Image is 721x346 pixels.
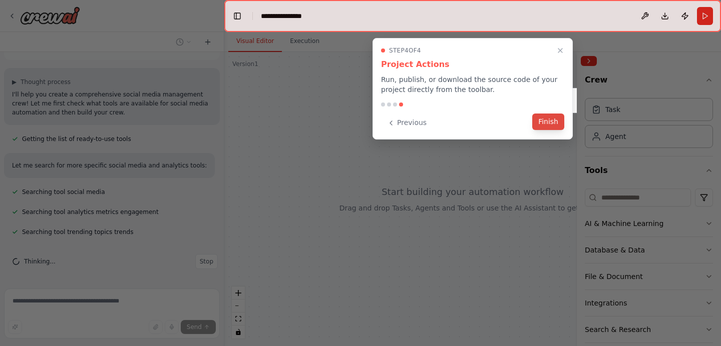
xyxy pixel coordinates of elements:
[389,46,421,54] span: Step 4 of 4
[554,44,566,56] button: Close walkthrough
[381,58,564,70] h3: Project Actions
[230,9,244,23] button: Hide left sidebar
[381,114,433,131] button: Previous
[532,113,564,130] button: Finish
[381,74,564,94] p: Run, publish, or download the source code of your project directly from the toolbar.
